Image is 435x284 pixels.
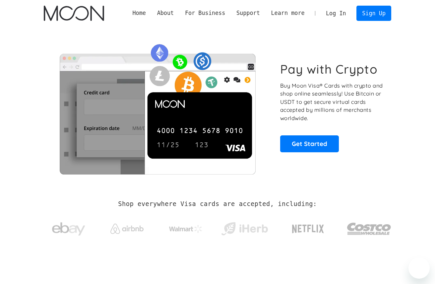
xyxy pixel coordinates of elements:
[161,218,211,236] a: Walmart
[152,9,179,17] div: About
[266,9,310,17] div: Learn more
[280,62,378,77] h1: Pay with Crypto
[185,9,225,17] div: For Business
[157,9,174,17] div: About
[320,6,351,21] a: Log In
[280,82,384,122] p: Buy Moon Visa® Cards with crypto and shop online seamlessly! Use Bitcoin or USDT to get secure vi...
[291,221,325,237] img: Netflix
[127,9,152,17] a: Home
[231,9,265,17] div: Support
[236,9,260,17] div: Support
[44,6,104,21] a: home
[220,220,269,238] img: iHerb
[271,9,304,17] div: Learn more
[220,214,269,241] a: iHerb
[347,210,391,245] a: Costco
[44,6,104,21] img: Moon Logo
[347,216,391,241] img: Costco
[110,224,144,234] img: Airbnb
[44,212,93,243] a: ebay
[102,217,152,237] a: Airbnb
[356,6,391,21] a: Sign Up
[169,225,202,233] img: Walmart
[279,214,338,241] a: Netflix
[44,39,271,174] img: Moon Cards let you spend your crypto anywhere Visa is accepted.
[52,219,85,240] img: ebay
[408,257,430,279] iframe: Кнопка запуска окна обмена сообщениями
[179,9,231,17] div: For Business
[118,200,317,208] h2: Shop everywhere Visa cards are accepted, including:
[280,135,339,152] a: Get Started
